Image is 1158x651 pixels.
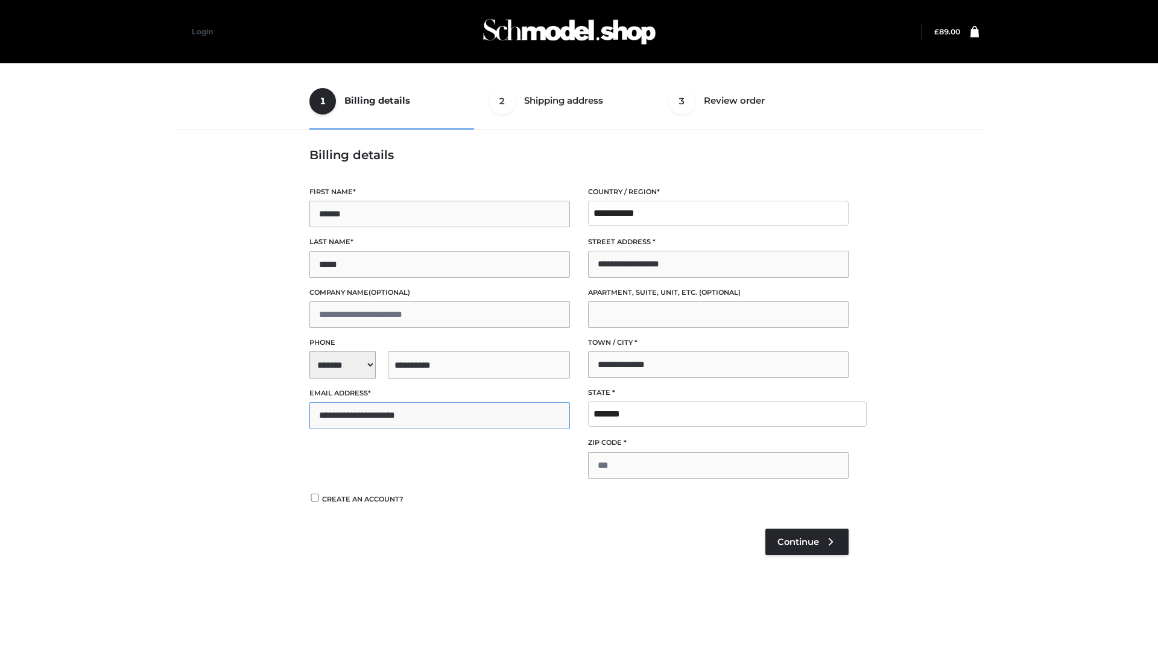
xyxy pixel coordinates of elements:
label: First name [309,186,570,198]
label: State [588,387,849,398]
label: Phone [309,337,570,348]
label: Apartment, suite, unit, etc. [588,287,849,298]
input: Create an account? [309,494,320,502]
span: (optional) [699,288,741,297]
bdi: 89.00 [934,27,960,36]
label: Town / City [588,337,849,348]
h3: Billing details [309,148,849,162]
a: £89.00 [934,27,960,36]
label: Company name [309,287,570,298]
span: £ [934,27,939,36]
label: Email address [309,388,570,399]
a: Continue [765,529,849,555]
a: Login [192,27,213,36]
label: Last name [309,236,570,248]
img: Schmodel Admin 964 [479,8,660,55]
label: Street address [588,236,849,248]
label: Country / Region [588,186,849,198]
span: Continue [777,536,819,547]
span: (optional) [369,288,410,297]
span: Create an account? [322,495,403,503]
label: ZIP Code [588,437,849,448]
